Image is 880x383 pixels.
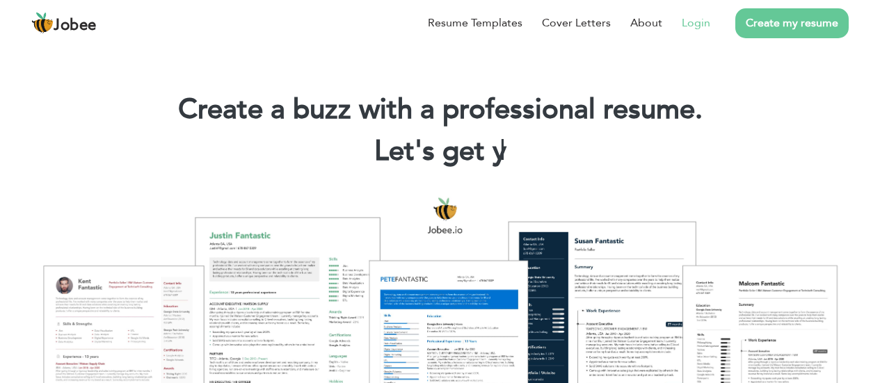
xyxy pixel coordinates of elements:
img: jobee.io [31,12,54,34]
h1: Create a buzz with a professional resume. [21,92,859,128]
a: Login [682,15,710,31]
span: get y [442,132,506,170]
a: Resume Templates [428,15,522,31]
span: | [499,132,506,170]
h2: Let's [21,133,859,170]
a: Create my resume [735,8,849,38]
a: Cover Letters [542,15,611,31]
a: About [630,15,662,31]
a: Jobee [31,12,97,34]
span: Jobee [54,18,97,33]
